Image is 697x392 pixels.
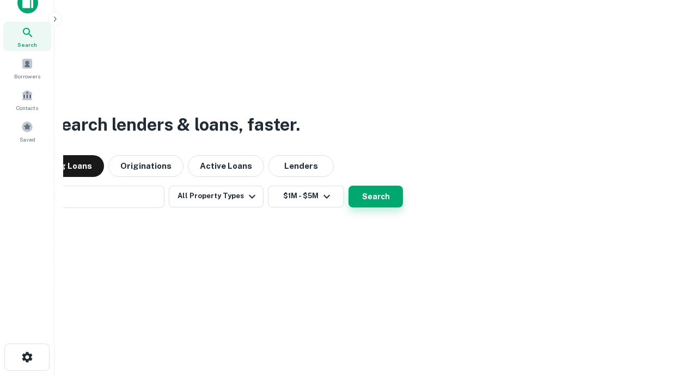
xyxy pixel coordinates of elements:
[17,40,37,49] span: Search
[3,117,51,146] a: Saved
[268,186,344,207] button: $1M - $5M
[3,85,51,114] a: Contacts
[3,53,51,83] a: Borrowers
[348,186,403,207] button: Search
[3,22,51,51] a: Search
[268,155,334,177] button: Lenders
[20,135,35,144] span: Saved
[50,112,300,138] h3: Search lenders & loans, faster.
[108,155,184,177] button: Originations
[16,103,38,112] span: Contacts
[14,72,40,81] span: Borrowers
[643,305,697,357] iframe: Chat Widget
[169,186,264,207] button: All Property Types
[188,155,264,177] button: Active Loans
